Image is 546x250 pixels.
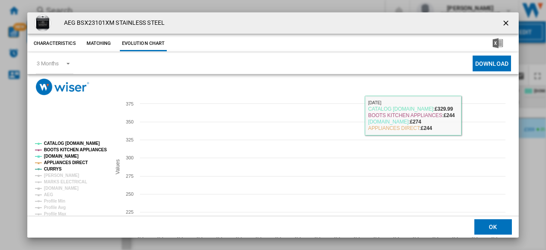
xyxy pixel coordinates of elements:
tspan: CURRYS [44,167,62,171]
tspan: Profile Max [44,212,67,216]
div: 3 Months [37,60,59,67]
button: Characteristics [32,36,78,51]
tspan: [PERSON_NAME] [44,173,79,178]
button: Download in Excel [479,36,517,51]
tspan: 275 [126,174,134,179]
button: Evolution chart [120,36,167,51]
button: Matching [80,36,118,51]
tspan: MARKS ELECTRICAL [44,179,87,184]
tspan: 350 [126,119,134,124]
tspan: AEG [44,192,53,197]
tspan: 300 [126,155,134,160]
md-dialog: Product popup [27,12,519,238]
tspan: 325 [126,137,134,142]
tspan: 375 [126,101,134,106]
tspan: CATALOG [DOMAIN_NAME] [44,141,100,146]
img: logo_wiser_300x94.png [36,79,89,95]
ng-md-icon: getI18NText('BUTTONS.CLOSE_DIALOG') [502,19,512,29]
img: excel-24x24.png [493,38,503,48]
tspan: 250 [126,191,134,197]
tspan: [DOMAIN_NAME] [44,154,78,159]
tspan: BOOTS KITCHEN APPLIANCES [44,147,107,152]
tspan: [DOMAIN_NAME] [44,186,78,191]
tspan: Profile Avg [44,205,66,210]
tspan: Profile Min [44,199,65,203]
tspan: Values [115,159,121,174]
button: OK [474,219,512,235]
img: 10261434 [34,15,51,32]
button: getI18NText('BUTTONS.CLOSE_DIALOG') [498,15,515,32]
button: Download [473,56,511,71]
tspan: 225 [126,209,134,215]
tspan: APPLIANCES DIRECT [44,160,88,165]
h4: AEG BSX23101XM STAINLESS STEEL [60,19,165,27]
